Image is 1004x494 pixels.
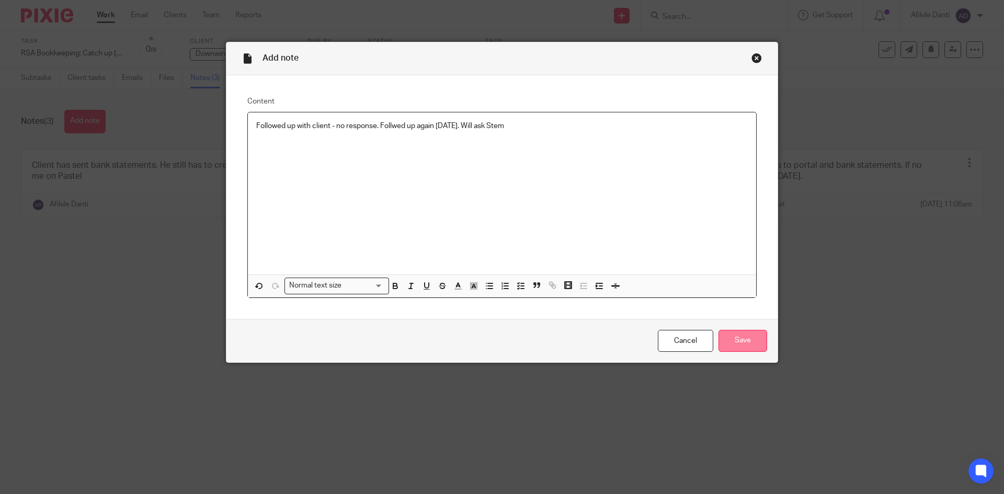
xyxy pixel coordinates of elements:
[658,330,713,352] a: Cancel
[718,330,767,352] input: Save
[287,280,344,291] span: Normal text size
[345,280,383,291] input: Search for option
[284,278,389,294] div: Search for option
[263,54,299,62] span: Add note
[751,53,762,63] div: Close this dialog window
[256,121,748,131] p: Followed up with client - no response. Follwed up again [DATE]. Will ask Stem
[247,96,757,107] label: Content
